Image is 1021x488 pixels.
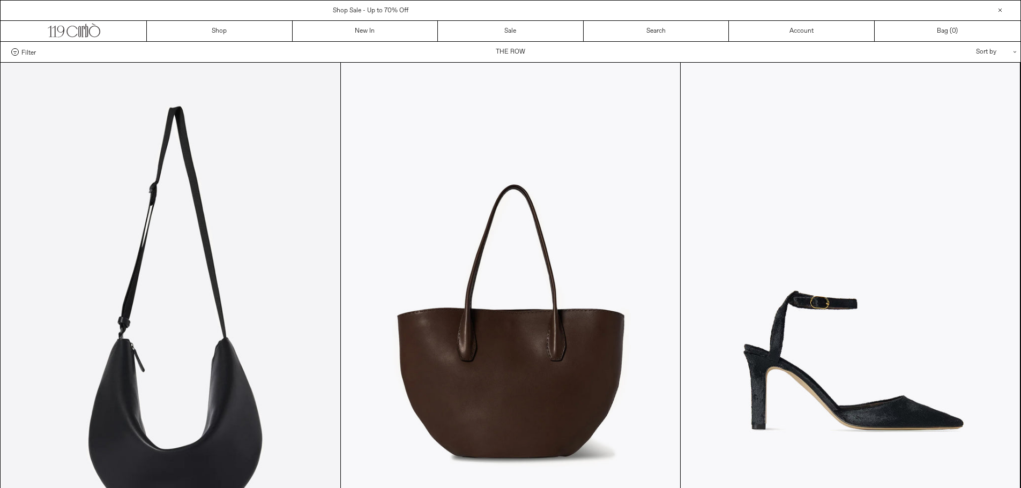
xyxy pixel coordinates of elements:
[729,21,875,41] a: Account
[147,21,293,41] a: Shop
[293,21,438,41] a: New In
[913,42,1010,62] div: Sort by
[875,21,1020,41] a: Bag ()
[952,26,958,36] span: )
[333,6,408,15] a: Shop Sale - Up to 70% Off
[952,27,956,35] span: 0
[438,21,584,41] a: Sale
[584,21,729,41] a: Search
[21,48,36,56] span: Filter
